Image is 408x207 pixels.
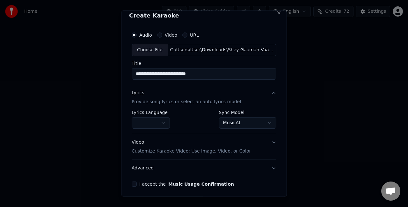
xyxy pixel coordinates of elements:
label: URL [190,33,199,37]
label: Title [132,61,276,65]
button: VideoCustomize Karaoke Video: Use Image, Video, or Color [132,134,276,159]
label: Lyrics Language [132,110,170,114]
button: I accept the [168,182,234,186]
h2: Create Karaoke [129,13,279,18]
label: Sync Model [219,110,276,114]
p: Customize Karaoke Video: Use Image, Video, or Color [132,148,251,154]
button: LyricsProvide song lyrics or select an auto lyrics model [132,84,276,110]
label: Video [165,33,177,37]
div: Video [132,139,251,154]
div: Lyrics [132,89,144,96]
p: Provide song lyrics or select an auto lyrics model [132,98,241,105]
div: Choose File [132,44,168,56]
div: LyricsProvide song lyrics or select an auto lyrics model [132,110,276,133]
label: I accept the [139,182,234,186]
button: Advanced [132,160,276,176]
label: Audio [139,33,152,37]
div: C:\Users\User\Downloads\Shey Gaumah Vaa Quruban (Cover).mp3 [168,47,276,53]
